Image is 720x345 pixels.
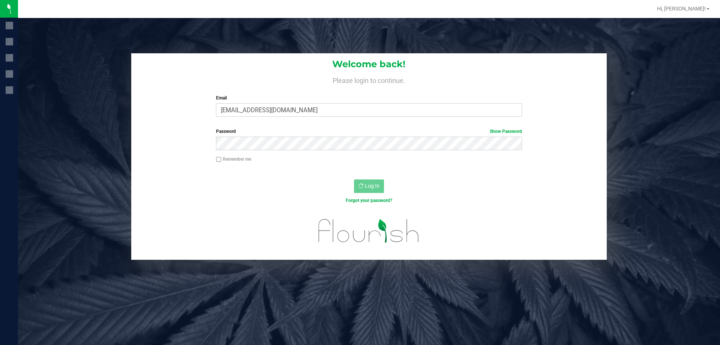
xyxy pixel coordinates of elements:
[365,183,379,189] span: Log In
[131,75,607,84] h4: Please login to continue.
[346,198,392,203] a: Forgot your password?
[131,59,607,69] h1: Welcome back!
[354,179,384,193] button: Log In
[216,95,522,101] label: Email
[309,212,428,250] img: flourish_logo.svg
[216,129,236,134] span: Password
[657,6,706,12] span: Hi, [PERSON_NAME]!
[490,129,522,134] a: Show Password
[216,156,251,163] label: Remember me
[216,157,221,162] input: Remember me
